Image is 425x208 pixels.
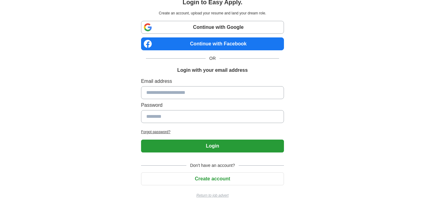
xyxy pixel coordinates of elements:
[141,78,284,85] label: Email address
[141,172,284,185] button: Create account
[141,37,284,50] a: Continue with Facebook
[141,176,284,181] a: Create account
[142,10,283,16] p: Create an account, upload your resume and land your dream role.
[141,21,284,34] a: Continue with Google
[141,193,284,198] a: Return to job advert
[186,162,239,169] span: Don't have an account?
[141,129,284,135] a: Forgot password?
[206,55,219,62] span: OR
[141,140,284,152] button: Login
[177,67,248,74] h1: Login with your email address
[141,102,284,109] label: Password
